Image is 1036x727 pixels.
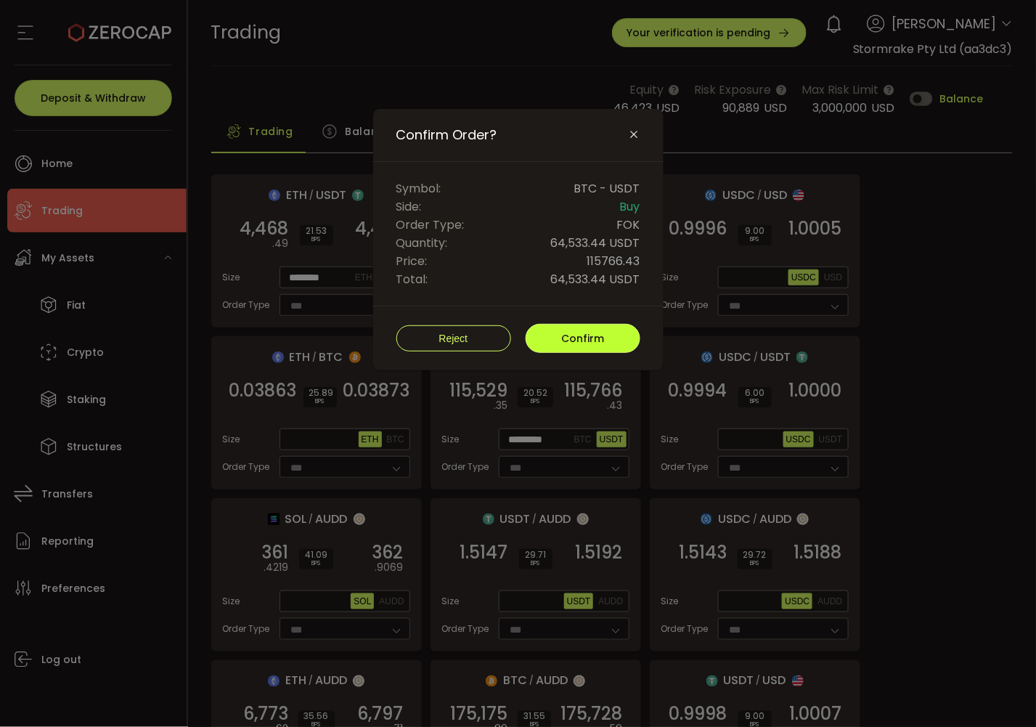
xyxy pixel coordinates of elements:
[551,234,640,252] span: 64,533.44 USDT
[587,252,640,270] span: 115766.43
[561,331,604,346] span: Confirm
[396,179,441,198] span: Symbol:
[574,179,640,198] span: BTC - USDT
[551,270,640,288] span: 64,533.44 USDT
[396,325,511,352] button: Reject
[396,252,428,270] span: Price:
[396,234,448,252] span: Quantity:
[620,198,640,216] span: Buy
[396,198,422,216] span: Side:
[526,324,640,353] button: Confirm
[396,270,428,288] span: Total:
[963,657,1036,727] iframe: Chat Widget
[439,333,468,344] span: Reject
[617,216,640,234] span: FOK
[373,109,664,370] div: Confirm Order?
[396,216,465,234] span: Order Type:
